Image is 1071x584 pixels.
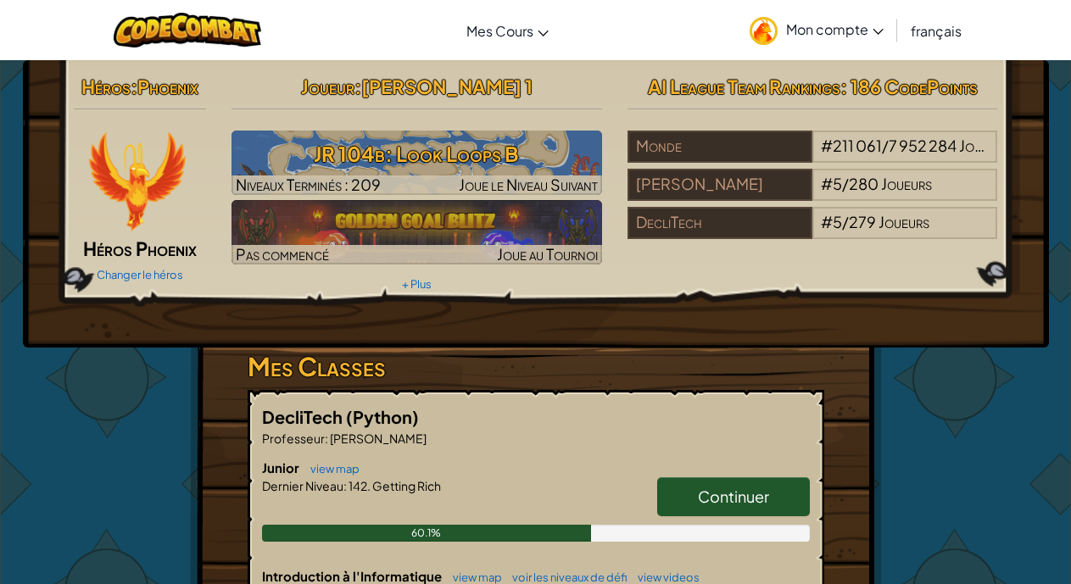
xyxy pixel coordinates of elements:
[842,212,849,231] span: /
[821,136,833,155] span: #
[628,169,812,201] div: [PERSON_NAME]
[889,136,957,155] span: 7 952 284
[849,212,876,231] span: 279
[881,174,932,193] span: Joueurs
[347,478,371,493] span: 142.
[959,136,1010,155] span: Joueurs
[628,223,998,242] a: DecliTech#5/279Joueurs
[821,174,833,193] span: #
[236,175,381,194] span: Niveaux Terminés : 209
[231,200,602,264] img: Golden Goal
[504,570,628,584] a: voir les niveaux de défi
[628,147,998,166] a: Monde#211 061/7 952 284Joueurs
[849,174,879,193] span: 280
[459,175,598,194] span: Joue le Niveau Suivant
[842,174,849,193] span: /
[698,487,769,506] span: Continuer
[833,136,882,155] span: 211 061
[821,212,833,231] span: #
[879,212,929,231] span: Joueurs
[262,568,444,584] span: Introduction à l'Informatique
[628,131,812,163] div: Monde
[97,268,183,281] a: Changer le héros
[911,22,962,40] span: français
[83,236,197,260] span: Héros Phoenix
[231,131,602,195] img: JR 104b: Look Loops B
[262,478,343,493] span: Dernier Niveau
[325,431,328,446] span: :
[262,406,346,427] span: DecliTech
[231,200,602,264] a: Pas commencéJoue au Tournoi
[833,174,842,193] span: 5
[833,212,842,231] span: 5
[86,131,187,232] img: Codecombat-Pets-Phoenix-01.png
[402,277,432,291] a: + Plus
[231,131,602,195] a: Joue le Niveau Suivant
[248,348,824,386] h3: Mes Classes
[302,462,360,476] a: view map
[882,136,889,155] span: /
[131,75,137,98] span: :
[741,3,892,57] a: Mon compte
[786,20,884,38] span: Mon compte
[301,75,354,98] span: Joueur
[648,75,840,98] span: AI League Team Rankings
[346,406,419,427] span: (Python)
[114,13,262,47] img: CodeCombat logo
[236,244,329,264] span: Pas commencé
[466,22,533,40] span: Mes Cours
[458,8,557,53] a: Mes Cours
[262,525,591,542] div: 60.1%
[840,75,978,98] span: : 186 CodePoints
[628,207,812,239] div: DecliTech
[354,75,361,98] span: :
[343,478,347,493] span: :
[902,8,970,53] a: français
[628,185,998,204] a: [PERSON_NAME]#5/280Joueurs
[262,459,302,476] span: Junior
[262,431,325,446] span: Professeur
[231,135,602,173] h3: JR 104b: Look Loops B
[497,244,598,264] span: Joue au Tournoi
[444,570,502,584] a: view map
[81,75,131,98] span: Héros
[371,478,441,493] span: Getting Rich
[629,570,700,584] a: view videos
[328,431,427,446] span: [PERSON_NAME]
[361,75,533,98] span: [PERSON_NAME] 1
[137,75,198,98] span: Phoenix
[750,17,778,45] img: avatar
